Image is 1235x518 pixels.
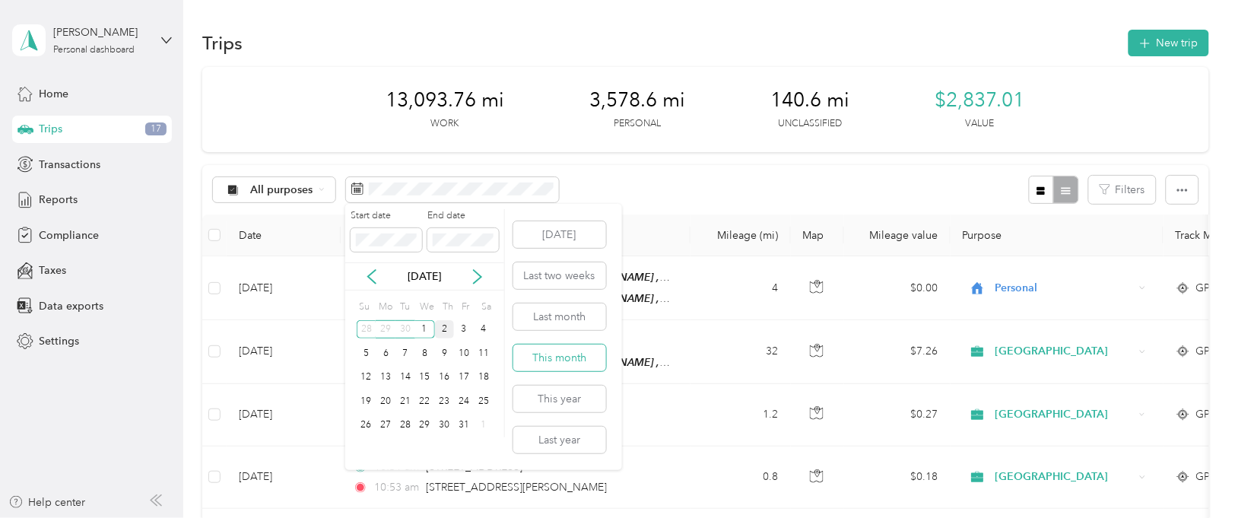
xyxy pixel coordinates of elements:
[691,384,791,446] td: 1.2
[691,215,791,256] th: Mileage (mi)
[474,368,494,387] div: 18
[614,117,661,131] p: Personal
[427,209,499,223] label: End date
[966,117,995,131] p: Value
[250,185,313,195] span: All purposes
[440,296,454,317] div: Th
[951,215,1164,256] th: Purpose
[1196,406,1217,423] span: GPS
[227,446,341,509] td: [DATE]
[357,296,371,317] div: Su
[415,416,435,435] div: 29
[770,88,849,113] span: 140.6 mi
[995,280,1134,297] span: Personal
[791,215,844,256] th: Map
[351,209,422,223] label: Start date
[935,88,1025,113] span: $2,837.01
[1196,280,1217,297] span: GPS
[393,269,457,284] p: [DATE]
[1129,30,1209,56] button: New trip
[395,416,415,435] div: 28
[415,368,435,387] div: 15
[8,494,86,510] button: Help center
[1150,433,1235,518] iframe: Everlance-gr Chat Button Frame
[431,117,459,131] p: Work
[357,368,376,387] div: 12
[844,446,951,509] td: $0.18
[227,320,341,383] td: [DATE]
[513,427,606,453] button: Last year
[145,122,167,136] span: 17
[395,368,415,387] div: 14
[435,320,455,339] div: 2
[454,416,474,435] div: 31
[844,320,951,383] td: $7.26
[415,392,435,411] div: 22
[227,215,341,256] th: Date
[39,192,78,208] span: Reports
[357,320,376,339] div: 28
[435,392,455,411] div: 23
[376,344,395,363] div: 6
[417,296,435,317] div: We
[53,46,135,55] div: Personal dashboard
[1089,176,1156,204] button: Filters
[376,296,393,317] div: Mo
[426,460,522,473] span: [STREET_ADDRESS]
[395,392,415,411] div: 21
[39,333,79,349] span: Settings
[1196,343,1217,360] span: GPS
[691,320,791,383] td: 32
[454,344,474,363] div: 10
[454,320,474,339] div: 3
[375,479,420,496] span: 10:53 am
[376,416,395,435] div: 27
[844,384,951,446] td: $0.27
[995,469,1134,485] span: [GEOGRAPHIC_DATA]
[395,320,415,339] div: 30
[39,227,99,243] span: Compliance
[376,368,395,387] div: 13
[426,481,607,494] span: [STREET_ADDRESS][PERSON_NAME]
[39,298,103,314] span: Data exports
[39,121,62,137] span: Trips
[844,256,951,320] td: $0.00
[415,320,435,339] div: 1
[454,392,474,411] div: 24
[513,221,606,248] button: [DATE]
[357,392,376,411] div: 19
[227,384,341,446] td: [DATE]
[227,256,341,320] td: [DATE]
[357,344,376,363] div: 5
[513,386,606,412] button: This year
[844,215,951,256] th: Mileage value
[513,345,606,371] button: This month
[386,88,504,113] span: 13,093.76 mi
[474,344,494,363] div: 11
[415,344,435,363] div: 8
[589,88,685,113] span: 3,578.6 mi
[202,35,243,51] h1: Trips
[479,296,494,317] div: Sa
[398,296,412,317] div: Tu
[513,303,606,330] button: Last month
[691,446,791,509] td: 0.8
[459,296,474,317] div: Fr
[435,416,455,435] div: 30
[474,392,494,411] div: 25
[454,368,474,387] div: 17
[474,416,494,435] div: 1
[435,368,455,387] div: 16
[53,24,148,40] div: [PERSON_NAME]
[435,344,455,363] div: 9
[995,406,1134,423] span: [GEOGRAPHIC_DATA]
[39,157,100,173] span: Transactions
[778,117,842,131] p: Unclassified
[513,262,606,289] button: Last two weeks
[357,416,376,435] div: 26
[341,215,691,256] th: Locations
[995,343,1134,360] span: [GEOGRAPHIC_DATA]
[691,256,791,320] td: 4
[474,320,494,339] div: 4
